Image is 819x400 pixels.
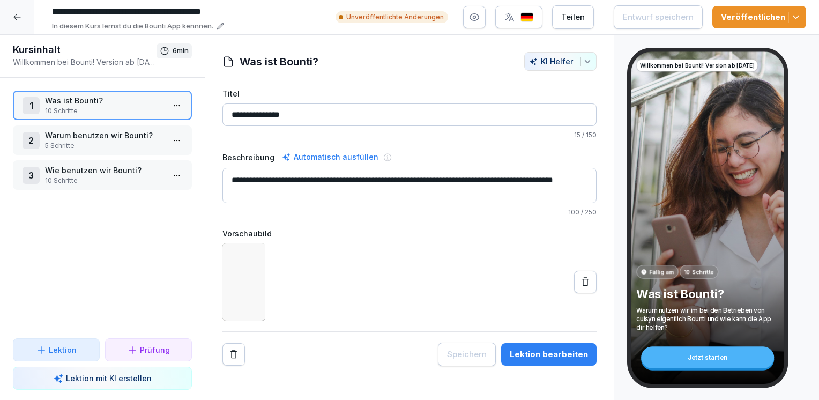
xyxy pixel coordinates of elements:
div: 3Wie benutzen wir Bounti?10 Schritte [13,160,192,190]
div: Jetzt starten [641,346,774,368]
p: In diesem Kurs lernst du die Bounti App kennnen. [52,21,213,32]
div: 2Warum benutzen wir Bounti?5 Schritte [13,125,192,155]
div: 3 [23,167,40,184]
button: Entwurf speichern [614,5,703,29]
button: Speichern [438,343,496,366]
p: 10 Schritte [684,268,714,276]
p: Lektion mit KI erstellen [66,373,152,384]
p: Unveröffentlichte Änderungen [346,12,444,22]
label: Titel [222,88,597,99]
button: Lektion mit KI erstellen [13,367,192,390]
div: Automatisch ausfüllen [280,151,381,164]
p: Willkommen bei Bounti! Version ab [DATE] [640,61,754,69]
p: Wie benutzen wir Bounti? [45,165,164,176]
p: Willkommen bei Bounti! Version ab [DATE] [13,56,157,68]
div: Speichern [447,349,487,360]
p: 5 Schritte [45,141,164,151]
p: Fällig am [649,268,674,276]
div: 1 [23,97,40,114]
div: 1Was ist Bounti?10 Schritte [13,91,192,120]
button: Veröffentlichen [712,6,806,28]
button: Prüfung [105,338,192,361]
button: Lektion [13,338,100,361]
div: Veröffentlichen [721,11,798,23]
button: Remove [222,343,245,366]
p: 6 min [173,46,189,56]
p: Prüfung [140,344,170,355]
label: Vorschaubild [222,228,597,239]
div: Entwurf speichern [623,11,694,23]
div: 2 [23,132,40,149]
p: Warum nutzen wir im bei den Betrieben von cuisyn eigentlich Bounti und wie kann die App dir helfen? [636,306,779,332]
h1: Was ist Bounti? [240,54,318,70]
p: 10 Schritte [45,176,164,186]
span: 15 [574,131,580,139]
div: Teilen [561,11,585,23]
p: 10 Schritte [45,106,164,116]
button: Lektion bearbeiten [501,343,597,366]
span: 100 [568,208,579,216]
div: Lektion bearbeiten [510,349,588,360]
button: KI Helfer [524,52,597,71]
p: / 250 [222,208,597,217]
label: Beschreibung [222,152,274,163]
img: de.svg [520,12,533,23]
div: KI Helfer [529,57,592,66]
button: Teilen [552,5,594,29]
p: Warum benutzen wir Bounti? [45,130,164,141]
h1: Kursinhalt [13,43,157,56]
p: / 150 [222,130,597,140]
p: Was ist Bounti? [45,95,164,106]
p: Lektion [49,344,77,355]
p: Was ist Bounti? [636,286,779,301]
